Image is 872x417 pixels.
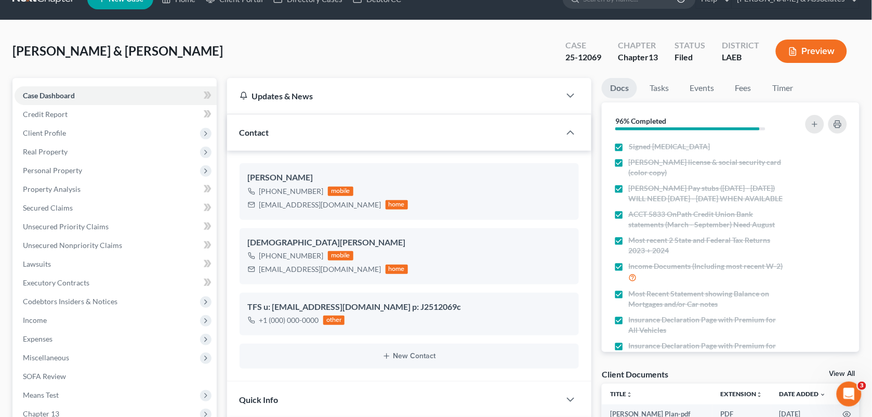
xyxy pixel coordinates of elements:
[15,105,217,124] a: Credit Report
[23,128,66,137] span: Client Profile
[12,43,223,58] span: [PERSON_NAME] & [PERSON_NAME]
[240,127,269,137] span: Contact
[15,199,217,217] a: Secured Claims
[23,222,109,231] span: Unsecured Priority Claims
[602,78,637,98] a: Docs
[618,40,658,51] div: Chapter
[779,390,826,398] a: Date Added expand_more
[15,236,217,255] a: Unsecured Nonpriority Claims
[629,235,786,256] span: Most recent 2 State and Federal Tax Returns 2023 + 2024
[248,237,571,249] div: [DEMOGRAPHIC_DATA][PERSON_NAME]
[829,370,855,377] a: View All
[259,251,324,261] div: [PHONE_NUMBER]
[259,200,381,210] div: [EMAIL_ADDRESS][DOMAIN_NAME]
[23,390,59,399] span: Means Test
[629,289,786,309] span: Most Recent Statement showing Balance on Mortgages and/or Car notes
[23,278,89,287] span: Executory Contracts
[15,367,217,386] a: SOFA Review
[629,141,710,152] span: Signed [MEDICAL_DATA]
[23,372,66,381] span: SOFA Review
[629,341,786,361] span: Insurance Declaration Page with Premium for All Real Estate
[23,241,122,250] span: Unsecured Nonpriority Claims
[721,390,763,398] a: Extensionunfold_more
[23,166,82,175] span: Personal Property
[23,203,73,212] span: Secured Claims
[858,382,866,390] span: 3
[386,200,408,210] div: home
[23,297,117,306] span: Codebtors Insiders & Notices
[629,183,786,204] span: [PERSON_NAME] Pay stubs ([DATE] - [DATE]) WILL NEED [DATE] - [DATE] WHEN AVAILABLE
[240,395,279,405] span: Quick Info
[259,186,324,197] div: [PHONE_NUMBER]
[726,78,760,98] a: Fees
[23,185,81,193] span: Property Analysis
[610,390,632,398] a: Titleunfold_more
[23,334,52,343] span: Expenses
[565,51,601,63] div: 25-12069
[602,369,668,380] div: Client Documents
[23,316,47,324] span: Income
[565,40,601,51] div: Case
[23,110,68,119] span: Credit Report
[23,147,68,156] span: Real Property
[764,78,801,98] a: Timer
[629,157,786,178] span: [PERSON_NAME] license & social security card (color copy)
[328,251,354,260] div: mobile
[248,172,571,184] div: [PERSON_NAME]
[722,40,759,51] div: District
[15,217,217,236] a: Unsecured Priority Claims
[757,392,763,398] i: unfold_more
[240,90,548,101] div: Updates & News
[15,180,217,199] a: Property Analysis
[722,51,759,63] div: LAEB
[626,392,632,398] i: unfold_more
[681,78,722,98] a: Events
[23,259,51,268] span: Lawsuits
[323,316,345,325] div: other
[328,187,354,196] div: mobile
[837,382,862,407] iframe: Intercom live chat
[675,40,705,51] div: Status
[15,273,217,292] a: Executory Contracts
[259,315,319,325] div: +1 (000) 000-0000
[23,91,75,100] span: Case Dashboard
[248,352,571,360] button: New Contact
[15,86,217,105] a: Case Dashboard
[675,51,705,63] div: Filed
[649,52,658,62] span: 13
[629,315,786,335] span: Insurance Declaration Page with Premium for All Vehicles
[629,209,786,230] span: ACCT 5833 OnPath Credit Union Bank statements (March - September) Need August
[259,264,381,275] div: [EMAIL_ADDRESS][DOMAIN_NAME]
[641,78,677,98] a: Tasks
[15,255,217,273] a: Lawsuits
[248,301,571,314] div: TFS u: [EMAIL_ADDRESS][DOMAIN_NAME] p: J2512069c
[618,51,658,63] div: Chapter
[820,392,826,398] i: expand_more
[629,261,783,271] span: Income Documents (Including most recent W-2)
[23,353,69,362] span: Miscellaneous
[776,40,847,63] button: Preview
[615,116,666,125] strong: 96% Completed
[386,265,408,274] div: home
